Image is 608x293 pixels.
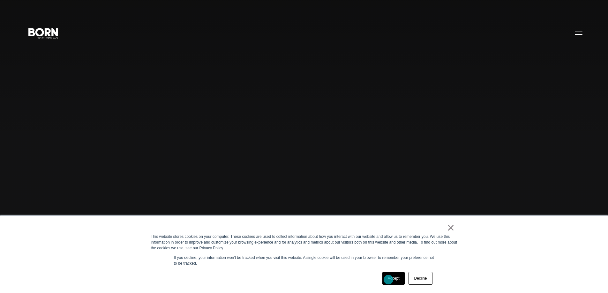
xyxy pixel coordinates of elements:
a: Accept [382,272,405,285]
a: Decline [409,272,432,285]
div: This website stores cookies on your computer. These cookies are used to collect information about... [151,234,457,251]
button: Open [571,26,586,40]
a: × [447,225,455,231]
p: If you decline, your information won’t be tracked when you visit this website. A single cookie wi... [174,255,434,266]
